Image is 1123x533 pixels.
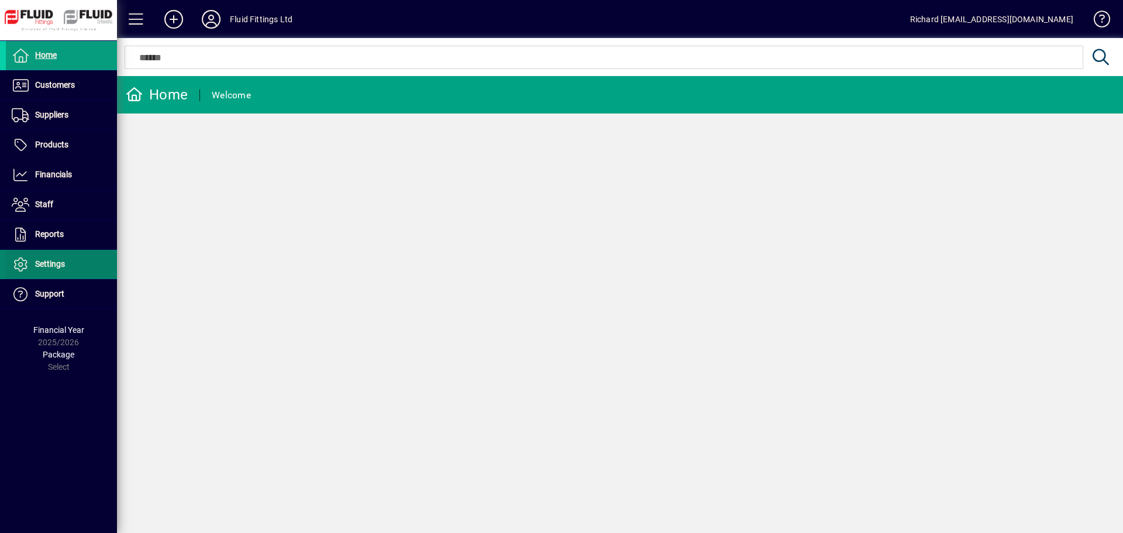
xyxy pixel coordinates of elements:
[910,10,1073,29] div: Richard [EMAIL_ADDRESS][DOMAIN_NAME]
[230,10,292,29] div: Fluid Fittings Ltd
[6,160,117,190] a: Financials
[212,86,251,105] div: Welcome
[35,50,57,60] span: Home
[155,9,192,30] button: Add
[33,325,84,335] span: Financial Year
[35,200,53,209] span: Staff
[126,85,188,104] div: Home
[6,220,117,249] a: Reports
[6,280,117,309] a: Support
[35,259,65,269] span: Settings
[6,250,117,279] a: Settings
[6,101,117,130] a: Suppliers
[35,229,64,239] span: Reports
[43,350,74,359] span: Package
[35,289,64,298] span: Support
[6,71,117,100] a: Customers
[6,190,117,219] a: Staff
[35,170,72,179] span: Financials
[35,80,75,90] span: Customers
[35,140,68,149] span: Products
[1085,2,1108,40] a: Knowledge Base
[6,130,117,160] a: Products
[192,9,230,30] button: Profile
[35,110,68,119] span: Suppliers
